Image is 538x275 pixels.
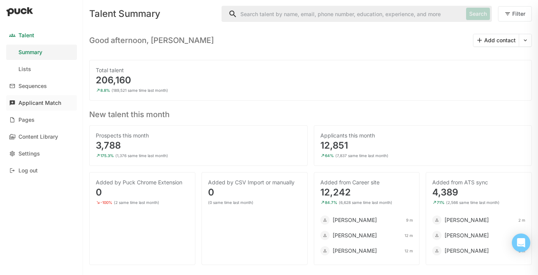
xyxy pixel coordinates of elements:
[333,247,377,255] div: [PERSON_NAME]
[446,200,500,205] div: (2,566 same time last month)
[18,49,42,56] div: Summary
[405,248,413,253] div: 12 m
[339,200,392,205] div: (6,628 same time last month)
[320,188,413,197] div: 12,242
[100,88,110,93] div: 8.8%
[432,188,525,197] div: 4,389
[6,146,77,161] a: Settings
[115,153,168,158] div: (1,376 same time last month)
[18,32,34,39] div: Talent
[222,6,463,22] input: Search
[208,188,301,197] div: 0
[6,78,77,94] a: Sequences
[100,153,114,158] div: 175.3%
[6,112,77,128] a: Pages
[473,34,519,46] button: Add contact
[518,233,525,238] div: 2 m
[335,153,388,158] div: (7,837 same time last month)
[325,200,337,205] div: 84.7%
[512,234,530,252] div: Open Intercom Messenger
[18,117,35,123] div: Pages
[89,107,532,119] h3: New talent this month
[100,200,112,205] div: -100%
[96,76,525,85] div: 206,160
[18,100,61,106] div: Applicant Match
[96,141,301,150] div: 3,788
[6,129,77,144] a: Content Library
[18,83,47,89] div: Sequences
[445,232,489,239] div: [PERSON_NAME]
[325,153,334,158] div: 64%
[96,132,301,139] div: Prospects this month
[208,179,301,186] div: Added by CSV Import or manually
[406,218,413,222] div: 9 m
[96,188,189,197] div: 0
[6,61,77,77] a: Lists
[6,45,77,60] a: Summary
[518,218,525,222] div: 2 m
[18,134,58,140] div: Content Library
[445,216,489,224] div: [PERSON_NAME]
[208,200,253,205] div: (0 same time last month)
[437,200,445,205] div: 71%
[333,232,377,239] div: [PERSON_NAME]
[89,9,215,18] div: Talent Summary
[432,179,525,186] div: Added from ATS sync
[96,66,525,74] div: Total talent
[498,6,532,22] button: Filter
[18,151,40,157] div: Settings
[18,66,31,73] div: Lists
[405,233,413,238] div: 12 m
[320,141,526,150] div: 12,851
[112,88,168,93] div: (189,521 same time last month)
[320,132,526,139] div: Applicants this month
[445,247,489,255] div: [PERSON_NAME]
[18,167,38,174] div: Log out
[320,179,413,186] div: Added from Career site
[96,179,189,186] div: Added by Puck Chrome Extension
[333,216,377,224] div: [PERSON_NAME]
[6,95,77,111] a: Applicant Match
[114,200,159,205] div: (2 same time last month)
[6,28,77,43] a: Talent
[89,36,214,45] h3: Good afternoon, [PERSON_NAME]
